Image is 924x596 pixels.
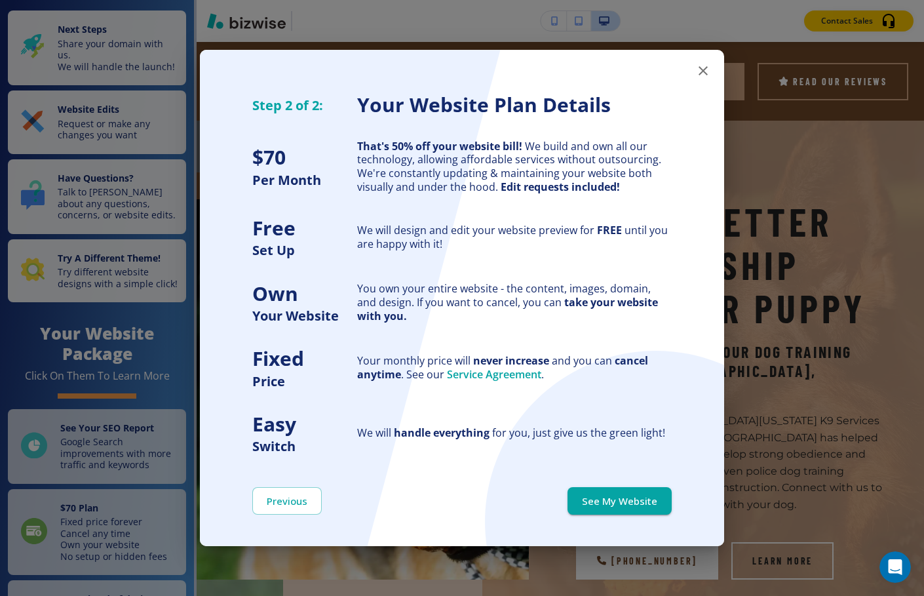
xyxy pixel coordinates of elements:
[252,96,357,114] h5: Step 2 of 2:
[357,353,648,382] strong: cancel anytime
[501,180,620,194] strong: Edit requests included!
[879,551,911,583] iframe: Intercom live chat
[252,487,322,515] button: Previous
[357,140,672,194] div: We build and own all our technology, allowing affordable services without outsourcing. We're cons...
[394,426,490,440] strong: handle everything
[447,367,541,382] a: Service Agreement
[252,144,286,170] strong: $ 70
[357,295,658,323] strong: take your website with you.
[252,241,357,259] h5: Set Up
[252,345,304,372] strong: Fixed
[357,224,672,251] div: We will design and edit your website preview for until you are happy with it!
[252,410,296,437] strong: Easy
[357,426,672,440] div: We will for you, just give us the green light!
[597,223,622,237] strong: FREE
[252,280,298,307] strong: Own
[252,171,357,189] h5: Per Month
[252,307,357,325] h5: Your Website
[252,214,296,241] strong: Free
[357,92,672,119] h3: Your Website Plan Details
[252,372,357,390] h5: Price
[568,487,672,515] button: See My Website
[357,139,522,153] strong: That's 50% off your website bill!
[357,282,672,323] div: You own your entire website - the content, images, domain, and design. If you want to cancel, you...
[473,353,549,368] strong: never increase
[357,354,672,382] div: Your monthly price will and you can . See our .
[252,437,357,455] h5: Switch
